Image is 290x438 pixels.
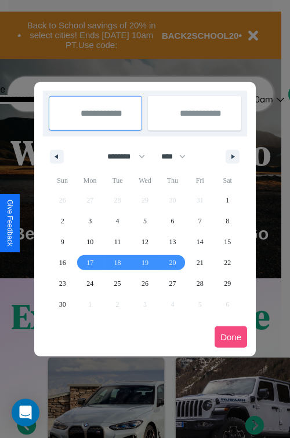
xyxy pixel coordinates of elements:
span: 22 [224,252,231,273]
span: 26 [142,273,148,294]
span: 4 [116,211,119,231]
span: 28 [197,273,204,294]
span: 18 [114,252,121,273]
span: 29 [224,273,231,294]
button: 19 [131,252,158,273]
button: 29 [214,273,241,294]
span: Thu [159,171,186,190]
button: 3 [76,211,103,231]
button: 2 [49,211,76,231]
span: 23 [59,273,66,294]
span: 7 [198,211,202,231]
button: 6 [159,211,186,231]
button: 4 [104,211,131,231]
button: 23 [49,273,76,294]
span: 12 [142,231,148,252]
span: 10 [86,231,93,252]
button: 28 [186,273,213,294]
span: 21 [197,252,204,273]
button: 12 [131,231,158,252]
span: Tue [104,171,131,190]
span: 9 [61,231,64,252]
button: 22 [214,252,241,273]
span: 11 [114,231,121,252]
span: 2 [61,211,64,231]
button: 17 [76,252,103,273]
span: 14 [197,231,204,252]
span: Wed [131,171,158,190]
button: 7 [186,211,213,231]
button: 15 [214,231,241,252]
span: 27 [169,273,176,294]
span: 13 [169,231,176,252]
span: Mon [76,171,103,190]
button: 8 [214,211,241,231]
button: 18 [104,252,131,273]
button: 13 [159,231,186,252]
span: 24 [86,273,93,294]
button: 1 [214,190,241,211]
span: 3 [88,211,92,231]
button: 30 [49,294,76,315]
span: 30 [59,294,66,315]
span: Sun [49,171,76,190]
button: 16 [49,252,76,273]
button: 24 [76,273,103,294]
span: 19 [142,252,148,273]
span: 15 [224,231,231,252]
span: 17 [86,252,93,273]
button: 11 [104,231,131,252]
button: 26 [131,273,158,294]
button: 27 [159,273,186,294]
button: 14 [186,231,213,252]
button: Done [215,326,247,348]
button: 21 [186,252,213,273]
button: 20 [159,252,186,273]
span: 6 [171,211,174,231]
span: 5 [143,211,147,231]
span: 25 [114,273,121,294]
div: Open Intercom Messenger [12,399,39,426]
div: Give Feedback [6,200,14,246]
button: 5 [131,211,158,231]
span: 1 [226,190,229,211]
span: Fri [186,171,213,190]
span: 8 [226,211,229,231]
button: 10 [76,231,103,252]
button: 9 [49,231,76,252]
span: 20 [169,252,176,273]
button: 25 [104,273,131,294]
span: Sat [214,171,241,190]
span: 16 [59,252,66,273]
